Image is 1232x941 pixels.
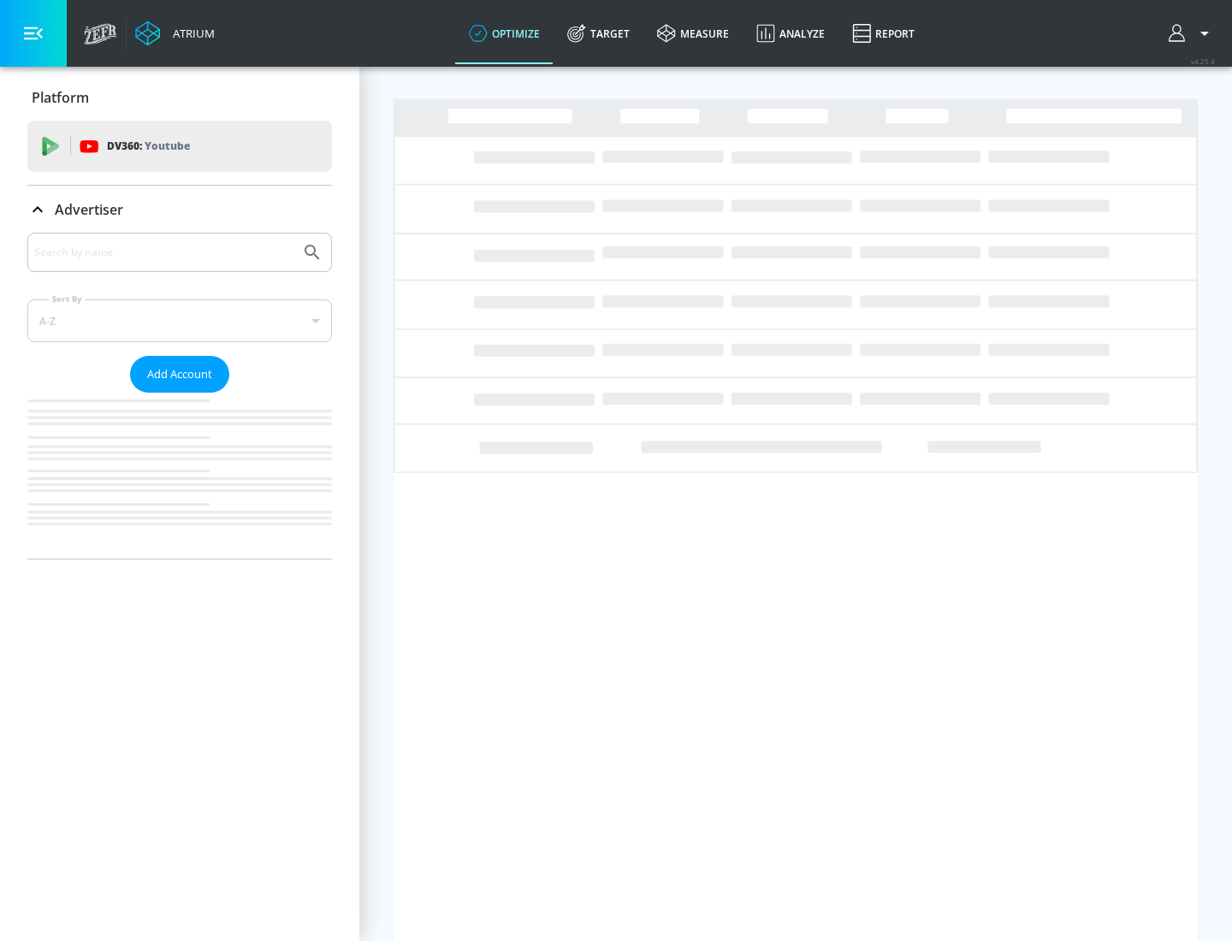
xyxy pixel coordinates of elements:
span: Add Account [147,364,212,384]
a: Analyze [743,3,838,64]
a: Atrium [135,21,215,46]
button: Add Account [130,356,229,393]
p: DV360: [107,137,190,156]
p: Platform [32,88,89,107]
span: v 4.25.4 [1191,56,1215,66]
p: Advertiser [55,200,123,219]
p: Youtube [145,137,190,155]
a: Target [554,3,643,64]
div: Platform [27,74,332,121]
div: Advertiser [27,186,332,234]
label: Sort By [49,293,86,305]
a: Report [838,3,928,64]
a: optimize [455,3,554,64]
div: Advertiser [27,233,332,559]
div: DV360: Youtube [27,121,332,172]
div: Atrium [166,26,215,41]
nav: list of Advertiser [27,393,332,559]
input: Search by name [34,241,293,263]
div: A-Z [27,299,332,342]
a: measure [643,3,743,64]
